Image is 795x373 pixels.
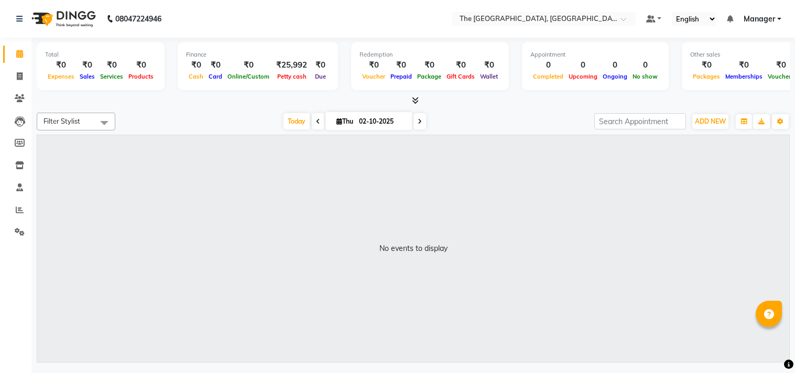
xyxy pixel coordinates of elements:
span: Memberships [723,73,765,80]
div: No events to display [379,243,448,254]
span: Ongoing [600,73,630,80]
div: Redemption [360,50,500,59]
div: Appointment [530,50,660,59]
div: 0 [630,59,660,71]
div: ₹0 [186,59,206,71]
div: Finance [186,50,330,59]
div: ₹0 [225,59,272,71]
span: Petty cash [275,73,309,80]
span: Online/Custom [225,73,272,80]
div: ₹0 [690,59,723,71]
span: Sales [77,73,97,80]
span: Prepaid [388,73,415,80]
span: Products [126,73,156,80]
span: Thu [334,117,356,125]
span: Card [206,73,225,80]
span: Filter Stylist [43,117,80,125]
div: ₹0 [45,59,77,71]
span: Gift Cards [444,73,477,80]
div: 0 [566,59,600,71]
div: ₹0 [311,59,330,71]
span: Wallet [477,73,500,80]
div: ₹0 [126,59,156,71]
div: ₹25,992 [272,59,311,71]
span: Due [312,73,329,80]
div: ₹0 [206,59,225,71]
div: ₹0 [723,59,765,71]
span: No show [630,73,660,80]
input: 2025-10-02 [356,114,408,129]
span: Cash [186,73,206,80]
span: ADD NEW [695,117,726,125]
div: Total [45,50,156,59]
button: ADD NEW [692,114,728,129]
img: logo [27,4,99,34]
span: Package [415,73,444,80]
div: ₹0 [415,59,444,71]
span: Services [97,73,126,80]
span: Today [284,113,310,129]
span: Packages [690,73,723,80]
div: ₹0 [97,59,126,71]
div: ₹0 [360,59,388,71]
b: 08047224946 [115,4,161,34]
div: 0 [530,59,566,71]
div: ₹0 [77,59,97,71]
span: Expenses [45,73,77,80]
div: ₹0 [388,59,415,71]
div: ₹0 [444,59,477,71]
span: Completed [530,73,566,80]
div: 0 [600,59,630,71]
span: Upcoming [566,73,600,80]
input: Search Appointment [594,113,686,129]
span: Manager [744,14,775,25]
span: Voucher [360,73,388,80]
div: ₹0 [477,59,500,71]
